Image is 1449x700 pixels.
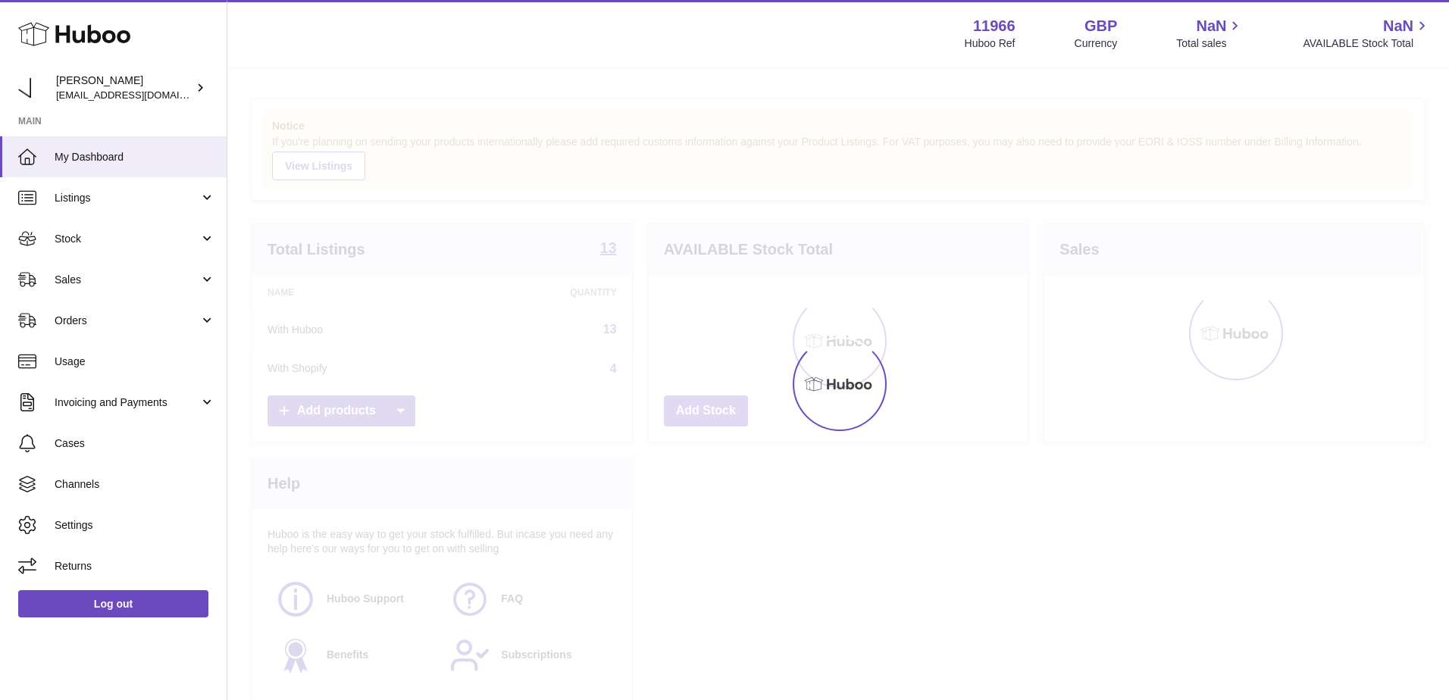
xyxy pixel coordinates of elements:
div: [PERSON_NAME] [56,73,192,102]
a: Log out [18,590,208,617]
span: NaN [1196,16,1226,36]
span: Stock [55,232,199,246]
span: Settings [55,518,215,533]
strong: GBP [1084,16,1117,36]
span: Usage [55,355,215,369]
span: Sales [55,273,199,287]
strong: 11966 [973,16,1016,36]
a: NaN Total sales [1176,16,1244,51]
span: Invoicing and Payments [55,395,199,410]
a: NaN AVAILABLE Stock Total [1303,16,1431,51]
span: Cases [55,436,215,451]
span: [EMAIL_ADDRESS][DOMAIN_NAME] [56,89,223,101]
img: internalAdmin-11966@internal.huboo.com [18,77,41,99]
span: Total sales [1176,36,1244,51]
span: NaN [1383,16,1413,36]
span: Orders [55,314,199,328]
div: Huboo Ref [965,36,1016,51]
span: Listings [55,191,199,205]
div: Currency [1075,36,1118,51]
span: Returns [55,559,215,573]
span: AVAILABLE Stock Total [1303,36,1431,51]
span: Channels [55,477,215,492]
span: My Dashboard [55,150,215,164]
